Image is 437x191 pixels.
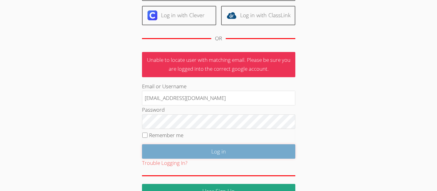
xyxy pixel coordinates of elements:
[142,144,295,159] input: Log in
[215,34,222,43] div: OR
[142,106,165,113] label: Password
[142,159,187,168] button: Trouble Logging In?
[142,83,186,90] label: Email or Username
[142,52,295,77] p: Unable to locate user with matching email. Please be sure you are logged into the correct google ...
[221,6,295,25] a: Log in with ClassLink
[227,10,236,20] img: classlink-logo-d6bb404cc1216ec64c9a2012d9dc4662098be43eaf13dc465df04b49fa7ab582.svg
[148,10,157,20] img: clever-logo-6eab21bc6e7a338710f1a6ff85c0baf02591cd810cc4098c63d3a4b26e2feb20.svg
[142,6,216,25] a: Log in with Clever
[149,132,183,139] label: Remember me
